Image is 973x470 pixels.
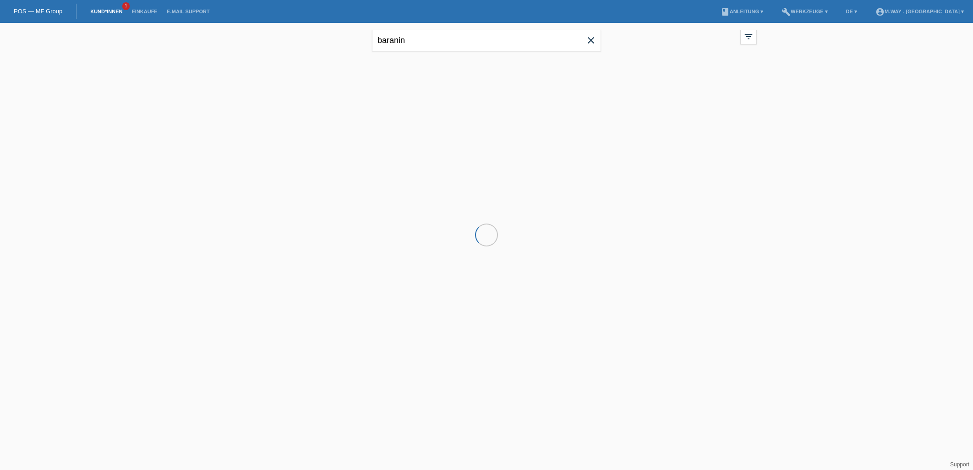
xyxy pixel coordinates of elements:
a: Support [950,461,969,468]
a: account_circlem-way - [GEOGRAPHIC_DATA] ▾ [871,9,968,14]
a: Einkäufe [127,9,162,14]
i: book [721,7,730,16]
i: build [782,7,791,16]
a: bookAnleitung ▾ [716,9,768,14]
input: Suche... [372,30,601,51]
a: E-Mail Support [162,9,214,14]
a: DE ▾ [842,9,862,14]
a: Kund*innen [86,9,127,14]
a: buildWerkzeuge ▾ [777,9,832,14]
i: close [585,35,596,46]
i: filter_list [743,32,754,42]
span: 1 [122,2,130,10]
i: account_circle [875,7,885,16]
a: POS — MF Group [14,8,62,15]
